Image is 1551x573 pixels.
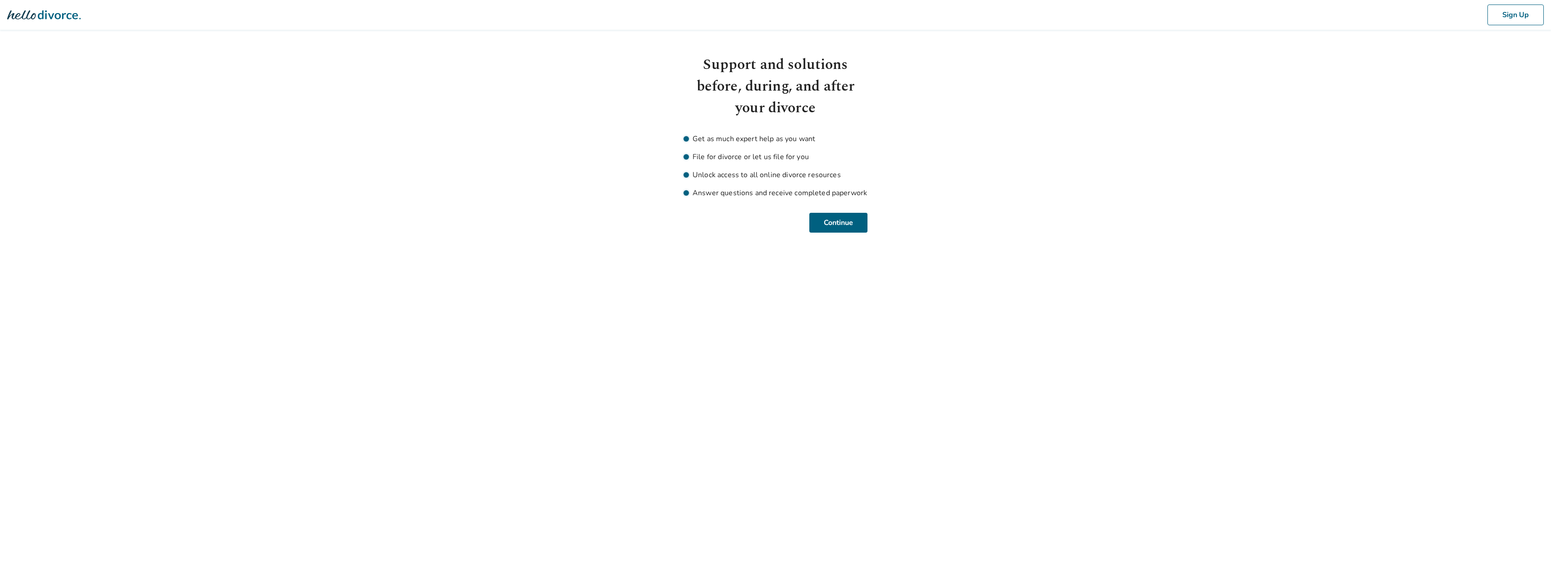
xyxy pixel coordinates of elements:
button: Continue [809,213,867,233]
li: Get as much expert help as you want [684,133,867,144]
li: Answer questions and receive completed paperwork [684,188,867,198]
li: Unlock access to all online divorce resources [684,170,867,180]
li: File for divorce or let us file for you [684,151,867,162]
h1: Support and solutions before, during, and after your divorce [684,54,867,119]
button: Sign Up [1487,5,1544,25]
